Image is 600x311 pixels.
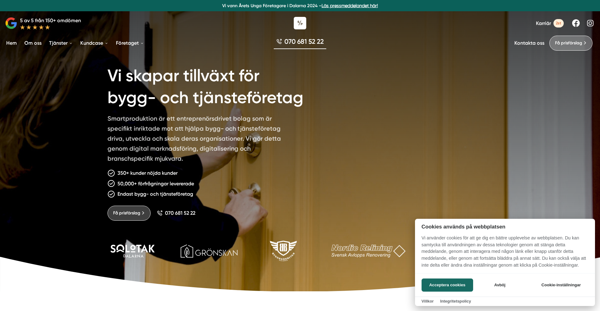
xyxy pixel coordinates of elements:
a: Integritetspolicy [440,299,471,303]
a: Villkor [422,299,434,303]
h2: Cookies används på webbplatsen [415,224,595,230]
button: Acceptera cookies [422,278,473,292]
p: Vi använder cookies för att ge dig en bättre upplevelse av webbplatsen. Du kan samtycka till anvä... [415,235,595,273]
button: Cookie-inställningar [534,278,588,292]
button: Avböj [475,278,525,292]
